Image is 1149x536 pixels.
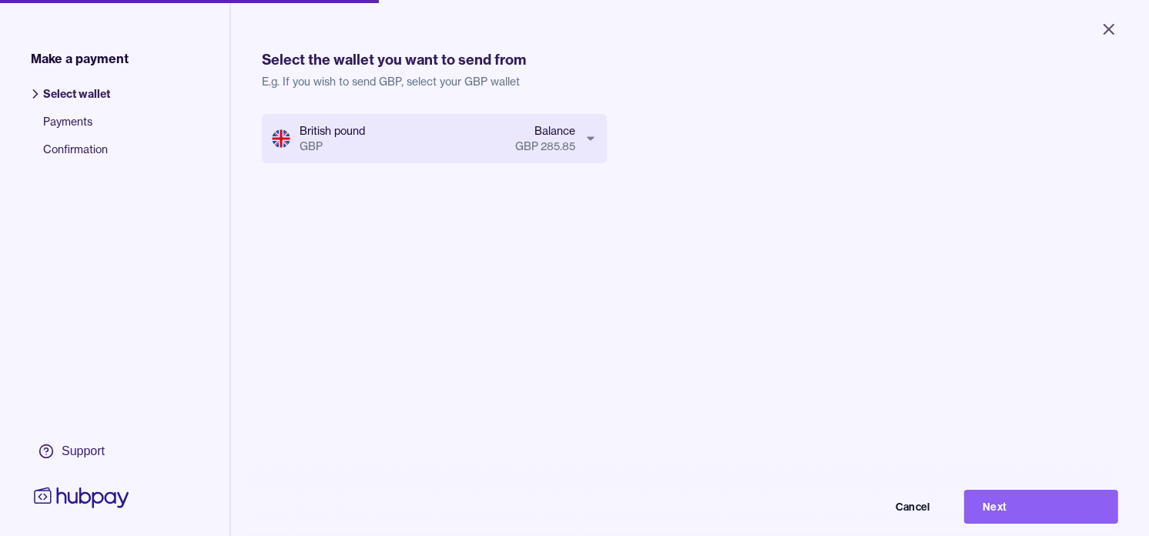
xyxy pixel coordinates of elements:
span: Make a payment [31,49,129,68]
h1: Select the wallet you want to send from [262,49,1118,71]
span: Payments [43,114,110,142]
span: Select wallet [43,86,110,114]
span: Confirmation [43,142,110,169]
button: Cancel [795,490,949,524]
p: E.g. If you wish to send GBP, select your GBP wallet [262,74,1118,89]
a: Support [31,435,132,467]
button: Close [1081,12,1137,46]
button: Next [964,490,1118,524]
div: Support [62,443,105,460]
